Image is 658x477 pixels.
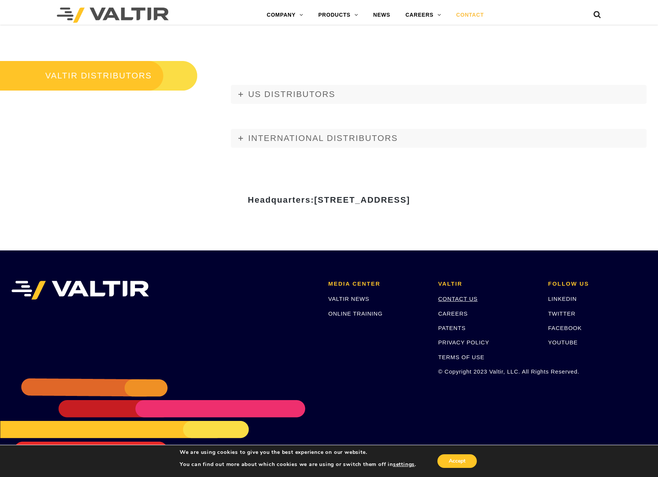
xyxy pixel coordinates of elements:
span: [STREET_ADDRESS] [314,195,410,205]
a: CONTACT [449,8,492,23]
a: FACEBOOK [548,325,582,331]
button: settings [393,461,415,468]
h2: VALTIR [438,281,537,287]
a: PATENTS [438,325,466,331]
p: You can find out more about which cookies we are using or switch them off in . [180,461,416,468]
img: Valtir [57,8,169,23]
a: CAREERS [398,8,449,23]
a: PRODUCTS [311,8,366,23]
a: INTERNATIONAL DISTRIBUTORS [231,129,647,148]
span: US DISTRIBUTORS [248,89,335,99]
a: VALTIR NEWS [328,296,369,302]
h2: MEDIA CENTER [328,281,427,287]
a: TERMS OF USE [438,354,484,360]
a: NEWS [365,8,398,23]
a: CAREERS [438,310,468,317]
a: US DISTRIBUTORS [231,85,647,104]
p: © Copyright 2023 Valtir, LLC. All Rights Reserved. [438,367,537,376]
h2: FOLLOW US [548,281,647,287]
img: VALTIR [11,281,149,300]
a: CONTACT US [438,296,478,302]
span: INTERNATIONAL DISTRIBUTORS [248,133,398,143]
a: TWITTER [548,310,575,317]
a: PRIVACY POLICY [438,339,489,346]
a: YOUTUBE [548,339,578,346]
button: Accept [437,454,477,468]
a: COMPANY [259,8,311,23]
a: LINKEDIN [548,296,577,302]
a: ONLINE TRAINING [328,310,382,317]
p: We are using cookies to give you the best experience on our website. [180,449,416,456]
strong: Headquarters: [248,195,410,205]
